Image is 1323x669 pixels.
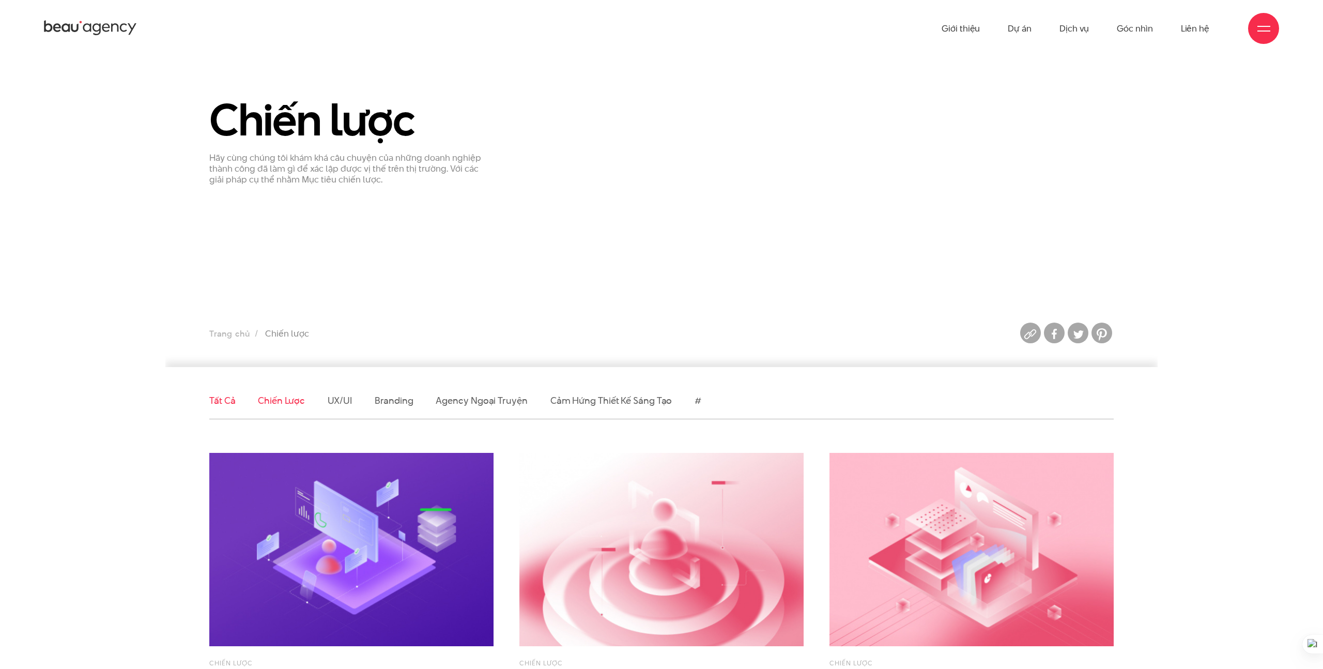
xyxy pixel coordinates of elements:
a: Agency ngoại truyện [436,394,527,407]
p: Hãy cùng chúng tôi khám khá câu chuyện của những doanh nghiệp thành công đã làm gì để xác lập đượ... [209,153,494,185]
a: # [695,394,701,407]
img: Cách các nhà quản lý sử dụng dữ liệu để cải thiện hoạt động doanh nghiệp [829,453,1114,646]
a: Chiến lược [258,394,304,407]
a: Chiến lược [519,658,563,667]
a: Branding [375,394,413,407]
img: Nghiên cứu người dùng như nào để tiết kiệm mà hiệu quả [519,453,804,646]
a: UX/UI [328,394,352,407]
h1: Chiến lược [209,96,494,143]
a: Chiến lược [209,658,253,667]
a: Tất cả [209,394,235,407]
img: Cách trả lời khi bị hỏi “UX Research để làm gì?” [209,453,494,646]
a: Cảm hứng thiết kế sáng tạo [550,394,672,407]
a: Chiến lược [829,658,873,667]
a: Trang chủ [209,328,250,340]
